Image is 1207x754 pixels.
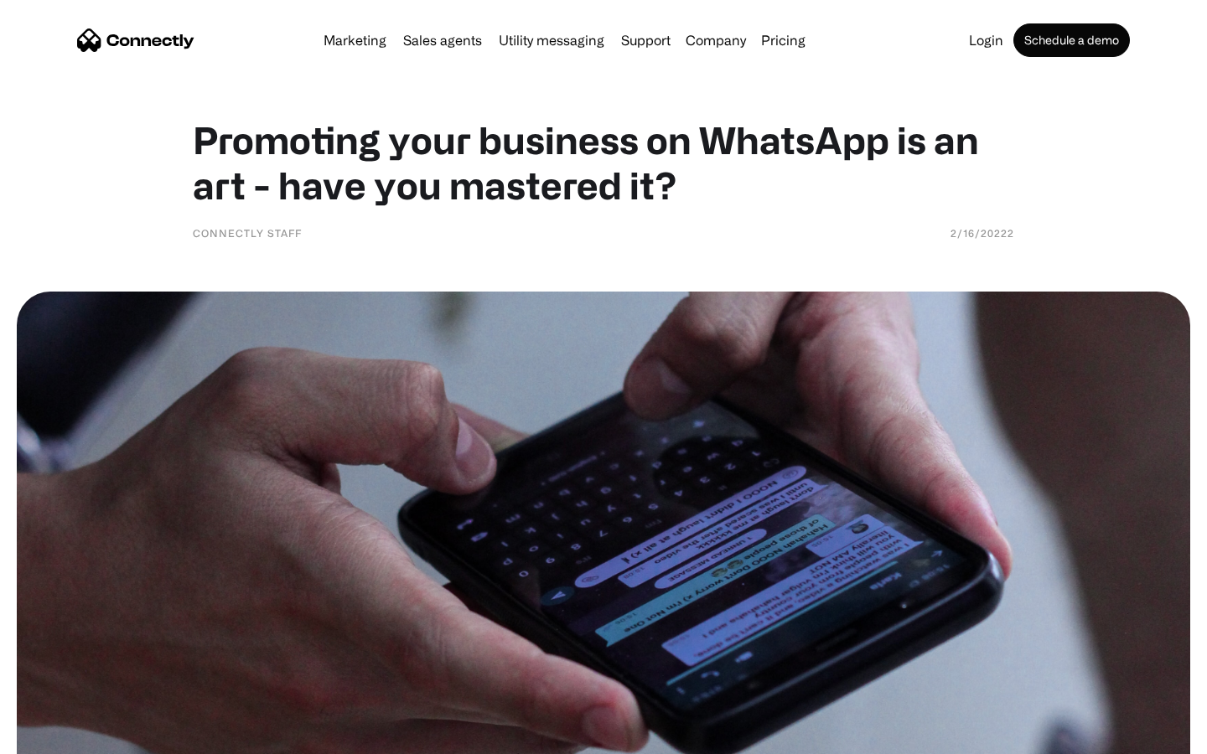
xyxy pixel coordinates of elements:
a: Sales agents [396,34,489,47]
a: Marketing [317,34,393,47]
a: Schedule a demo [1013,23,1130,57]
a: Pricing [754,34,812,47]
aside: Language selected: English [17,725,101,748]
div: 2/16/20222 [951,225,1014,241]
div: Connectly Staff [193,225,302,241]
div: Company [686,28,746,52]
a: Support [614,34,677,47]
ul: Language list [34,725,101,748]
h1: Promoting your business on WhatsApp is an art - have you mastered it? [193,117,1014,208]
a: Utility messaging [492,34,611,47]
a: Login [962,34,1010,47]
